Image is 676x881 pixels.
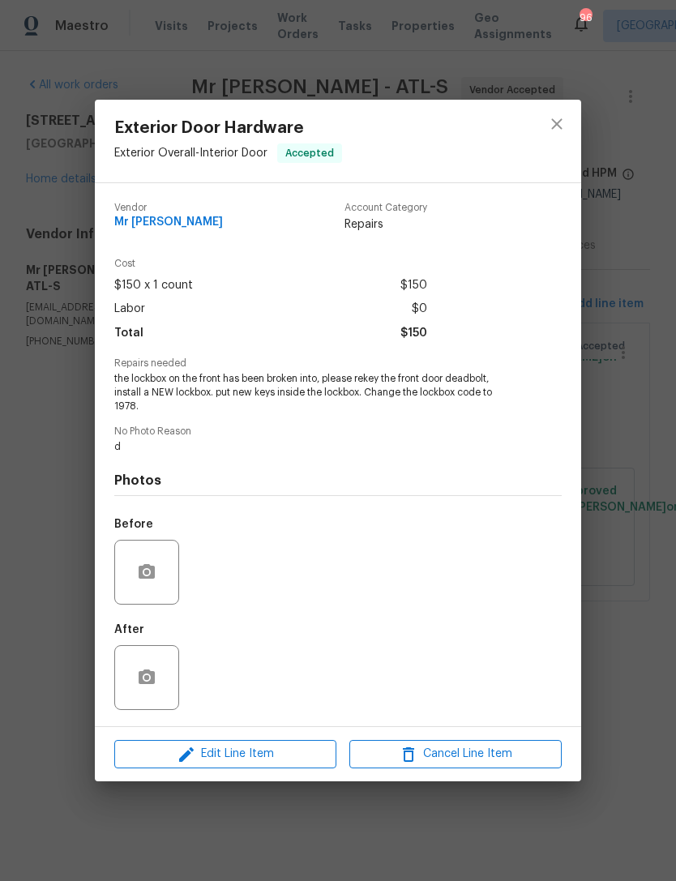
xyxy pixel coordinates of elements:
[344,203,427,213] span: Account Category
[114,322,143,345] span: Total
[114,426,562,437] span: No Photo Reason
[114,203,223,213] span: Vendor
[119,744,332,764] span: Edit Line Item
[279,145,340,161] span: Accepted
[344,216,427,233] span: Repairs
[114,624,144,635] h5: After
[114,519,153,530] h5: Before
[412,297,427,321] span: $0
[114,148,267,159] span: Exterior Overall - Interior Door
[354,744,557,764] span: Cancel Line Item
[114,297,145,321] span: Labor
[114,740,336,768] button: Edit Line Item
[400,322,427,345] span: $150
[537,105,576,143] button: close
[114,119,342,137] span: Exterior Door Hardware
[400,274,427,297] span: $150
[114,440,517,454] span: d
[114,216,223,229] span: Mr [PERSON_NAME]
[349,740,562,768] button: Cancel Line Item
[580,10,591,26] div: 96
[114,372,517,413] span: the lockbox on the front has been broken into, please rekey the front door deadbolt, install a NE...
[114,259,427,269] span: Cost
[114,473,562,489] h4: Photos
[114,274,193,297] span: $150 x 1 count
[114,358,562,369] span: Repairs needed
